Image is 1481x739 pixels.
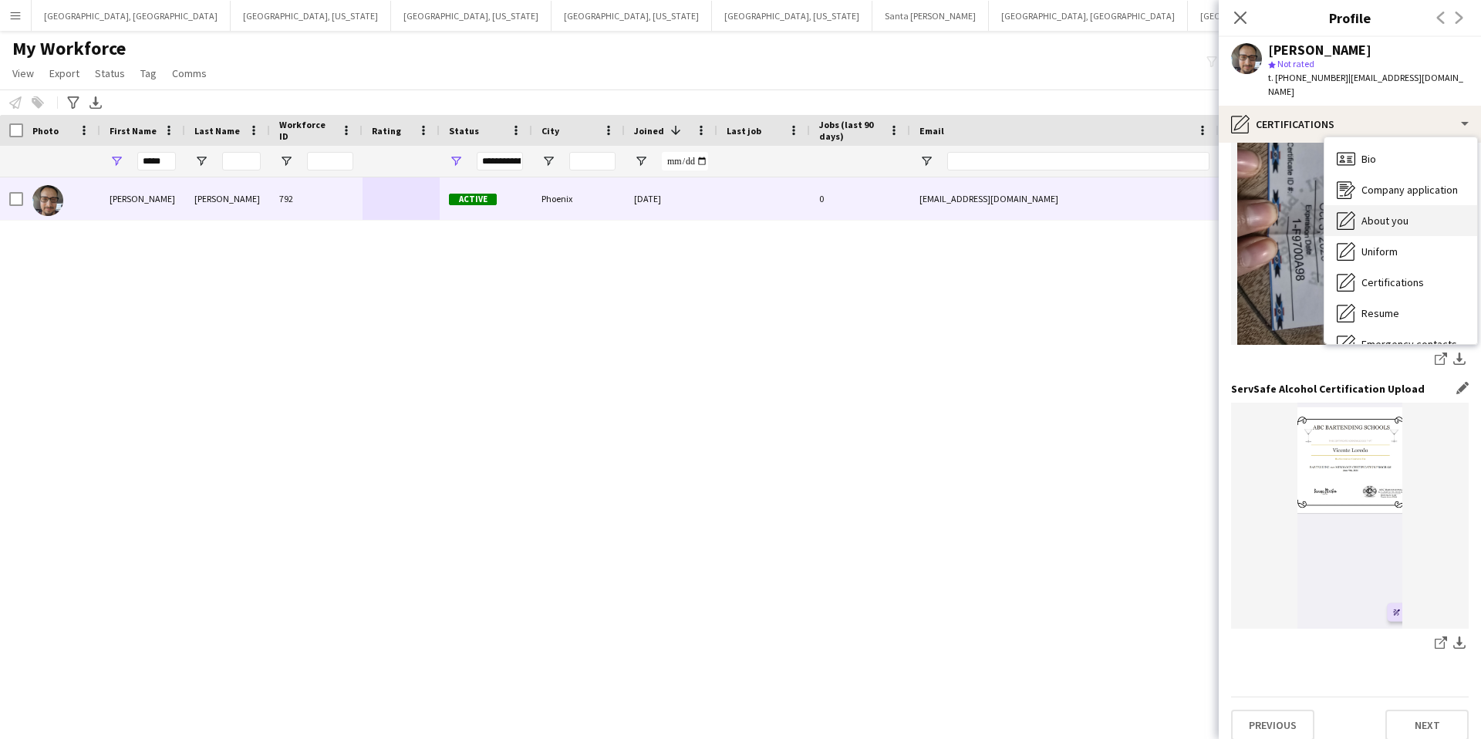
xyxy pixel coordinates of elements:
[1219,106,1481,143] div: Certifications
[110,154,123,168] button: Open Filter Menu
[137,152,176,170] input: First Name Filter Input
[1324,298,1477,329] div: Resume
[1268,72,1348,83] span: t. [PHONE_NUMBER]
[172,66,207,80] span: Comms
[449,154,463,168] button: Open Filter Menu
[634,154,648,168] button: Open Filter Menu
[270,177,363,220] div: 792
[989,1,1188,31] button: [GEOGRAPHIC_DATA], [GEOGRAPHIC_DATA]
[1219,8,1481,28] h3: Profile
[49,66,79,80] span: Export
[1268,43,1371,57] div: [PERSON_NAME]
[1324,236,1477,267] div: Uniform
[712,1,872,31] button: [GEOGRAPHIC_DATA], [US_STATE]
[231,1,391,31] button: [GEOGRAPHIC_DATA], [US_STATE]
[185,177,270,220] div: [PERSON_NAME]
[1324,329,1477,359] div: Emergency contacts
[449,194,497,205] span: Active
[919,125,944,137] span: Email
[166,63,213,83] a: Comms
[1188,1,1348,31] button: [GEOGRAPHIC_DATA], [US_STATE]
[64,93,83,112] app-action-btn: Advanced filters
[919,154,933,168] button: Open Filter Menu
[541,125,559,137] span: City
[1324,174,1477,205] div: Company application
[32,1,231,31] button: [GEOGRAPHIC_DATA], [GEOGRAPHIC_DATA]
[194,154,208,168] button: Open Filter Menu
[279,154,293,168] button: Open Filter Menu
[634,125,664,137] span: Joined
[1324,267,1477,298] div: Certifications
[6,63,40,83] a: View
[194,125,240,137] span: Last Name
[134,63,163,83] a: Tag
[872,1,989,31] button: Santa [PERSON_NAME]
[910,177,1219,220] div: [EMAIL_ADDRESS][DOMAIN_NAME]
[532,177,625,220] div: Phoenix
[1361,183,1458,197] span: Company application
[12,66,34,80] span: View
[32,185,63,216] img: VICENTE LOREDO
[1324,143,1477,174] div: Bio
[110,125,157,137] span: First Name
[95,66,125,80] span: Status
[43,63,86,83] a: Export
[727,125,761,137] span: Last job
[140,66,157,80] span: Tag
[662,152,708,170] input: Joined Filter Input
[1361,152,1376,166] span: Bio
[86,93,105,112] app-action-btn: Export XLSX
[1231,382,1425,396] h3: ServSafe Alcohol Certification Upload
[222,152,261,170] input: Last Name Filter Input
[89,63,131,83] a: Status
[1361,214,1408,228] span: About you
[1277,58,1314,69] span: Not rated
[372,125,401,137] span: Rating
[391,1,552,31] button: [GEOGRAPHIC_DATA], [US_STATE]
[449,125,479,137] span: Status
[541,154,555,168] button: Open Filter Menu
[625,177,717,220] div: [DATE]
[1231,119,1469,345] img: 1000015739.jpg
[12,37,126,60] span: My Workforce
[947,152,1209,170] input: Email Filter Input
[1231,403,1469,629] img: 1000015828.jpg
[279,119,335,142] span: Workforce ID
[1361,337,1457,351] span: Emergency contacts
[1361,275,1424,289] span: Certifications
[810,177,910,220] div: 0
[307,152,353,170] input: Workforce ID Filter Input
[32,125,59,137] span: Photo
[1324,205,1477,236] div: About you
[569,152,616,170] input: City Filter Input
[1361,245,1398,258] span: Uniform
[1361,306,1399,320] span: Resume
[100,177,185,220] div: [PERSON_NAME]
[819,119,882,142] span: Jobs (last 90 days)
[1268,72,1463,97] span: | [EMAIL_ADDRESS][DOMAIN_NAME]
[552,1,712,31] button: [GEOGRAPHIC_DATA], [US_STATE]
